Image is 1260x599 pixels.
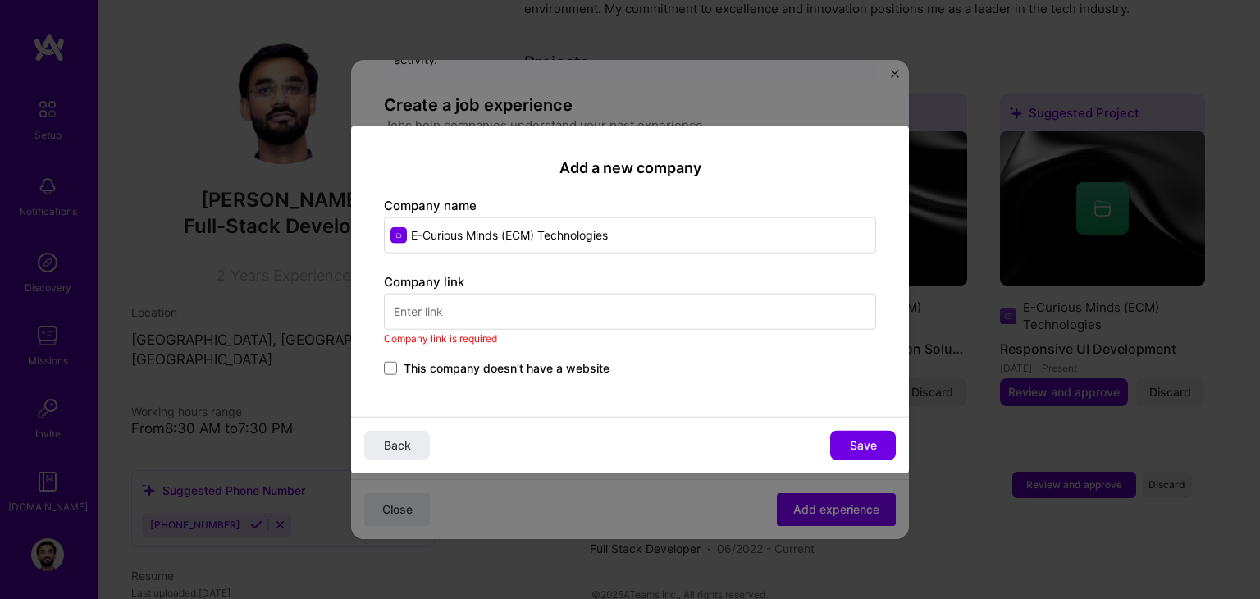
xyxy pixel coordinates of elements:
span: Back [384,437,411,453]
button: Save [830,430,896,460]
span: This company doesn't have a website [404,359,609,376]
input: Enter link [384,293,876,329]
button: Back [364,430,430,460]
label: Company link [384,273,464,289]
h2: Add a new company [384,159,876,177]
input: Enter name [384,217,876,253]
div: Company link is required [384,329,876,346]
label: Company name [384,197,477,213]
span: Save [850,437,877,453]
